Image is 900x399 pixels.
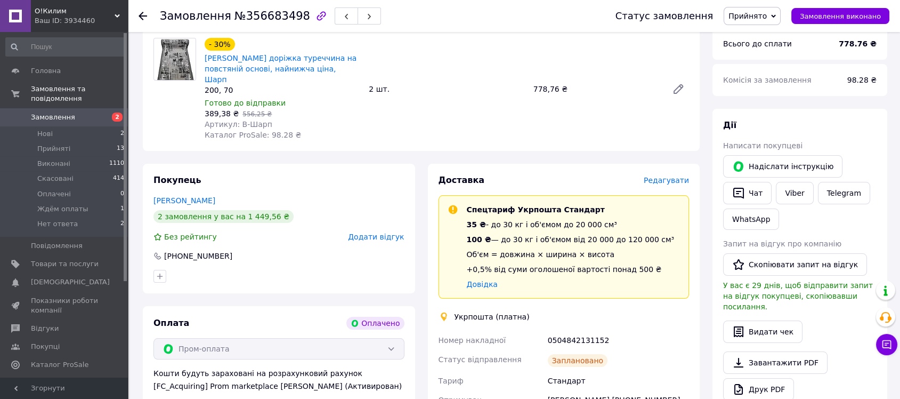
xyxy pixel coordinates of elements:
button: Чат з покупцем [876,334,897,355]
div: Ваш ID: 3934460 [35,16,128,26]
div: 778,76 ₴ [529,82,663,97]
button: Чат [723,182,772,204]
button: Скопіювати запит на відгук [723,253,867,276]
div: - до 30 кг і об'ємом до 20 000 см³ [467,219,675,230]
a: [PERSON_NAME] [153,196,215,205]
span: Каталог ProSale: 98.28 ₴ [205,131,301,139]
span: №356683498 [234,10,310,22]
span: Нові [37,129,53,139]
div: Стандарт [546,371,691,390]
span: Ждём оплаты [37,204,88,214]
span: Замовлення [160,10,231,22]
span: Показники роботи компанії [31,296,99,315]
button: Замовлення виконано [791,8,889,24]
div: Оплачено [346,317,404,330]
span: Спецтариф Укрпошта Стандарт [467,205,605,214]
span: Замовлення [31,113,75,122]
div: - 30% [205,38,235,51]
span: Без рейтингу [164,233,217,241]
a: WhatsApp [723,209,779,230]
span: Дії [723,120,736,130]
span: Скасовані [37,174,74,183]
span: Артикул: В-Шарп [205,120,272,129]
a: Редагувати [668,78,689,100]
div: Об'єм = довжина × ширина × висота [467,249,675,260]
span: Головна [31,66,61,76]
span: Статус відправлення [439,355,522,364]
span: Тариф [439,377,464,385]
span: 414 [113,174,124,183]
span: 1 [120,204,124,214]
span: 35 ₴ [467,220,486,229]
div: +0,5% від суми оголошеної вартості понад 500 ₴ [467,264,675,275]
div: 0504842131152 [546,331,691,350]
span: Оплачені [37,189,71,199]
div: Заплановано [548,354,608,367]
a: Довідка [467,280,498,289]
span: Товари та послуги [31,259,99,269]
span: Виконані [37,159,70,169]
span: Запит на відгук про компанію [723,240,841,248]
span: Редагувати [644,176,689,185]
span: Оплата [153,318,189,328]
div: Кошти будуть зараховані на розрахунковий рахунок [153,368,404,392]
span: Номер накладної [439,336,506,345]
div: — до 30 кг і об'ємом від 20 000 до 120 000 см³ [467,234,675,245]
span: Додати відгук [348,233,404,241]
span: 389,38 ₴ [205,109,239,118]
span: Каталог ProSale [31,360,88,370]
div: 2 замовлення у вас на 1 449,56 ₴ [153,210,294,223]
span: У вас є 29 днів, щоб відправити запит на відгук покупцеві, скопіювавши посилання. [723,281,873,311]
div: [FC_Acquiring] Prom marketplace [PERSON_NAME] (Активирован) [153,381,404,392]
a: Viber [776,182,813,204]
a: Telegram [818,182,870,204]
span: Прийнято [728,12,767,20]
span: Доставка [439,175,485,185]
span: Готово до відправки [205,99,286,107]
div: Укрпошта (платна) [452,312,532,322]
span: 13 [117,144,124,154]
span: Повідомлення [31,241,83,251]
span: Всього до сплати [723,39,792,48]
span: 2 [120,219,124,229]
img: Килимова доріжка туреччина на повстяній основі, найнижча ціна, Шарп [154,38,196,80]
span: Написати покупцеві [723,141,802,150]
span: Замовлення виконано [800,12,881,20]
span: 1110 [109,159,124,169]
span: 2 [112,113,123,122]
span: Комісія за замовлення [723,76,812,84]
div: 2 шт. [364,82,529,97]
a: Завантажити PDF [723,352,828,374]
span: Покупець [153,175,201,185]
span: 98.28 ₴ [847,76,877,84]
span: О!Килим [35,6,115,16]
span: 100 ₴ [467,235,491,244]
div: 200, 70 [205,85,360,95]
span: Покупці [31,342,60,352]
span: Нет ответа [37,219,78,229]
button: Надіслати інструкцію [723,155,842,178]
span: 556,25 ₴ [242,110,272,118]
span: 0 [120,189,124,199]
a: [PERSON_NAME] доріжка туреччина на повстяній основі, найнижча ціна, Шарп [205,54,356,84]
div: Статус замовлення [615,11,713,21]
b: 778.76 ₴ [839,39,877,48]
div: Повернутися назад [139,11,147,21]
input: Пошук [5,37,125,57]
div: [PHONE_NUMBER] [163,251,233,261]
span: Відгуки [31,324,59,333]
span: 2 [120,129,124,139]
button: Видати чек [723,321,802,343]
span: [DEMOGRAPHIC_DATA] [31,277,110,287]
span: Замовлення та повідомлення [31,84,128,103]
span: Прийняті [37,144,70,154]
